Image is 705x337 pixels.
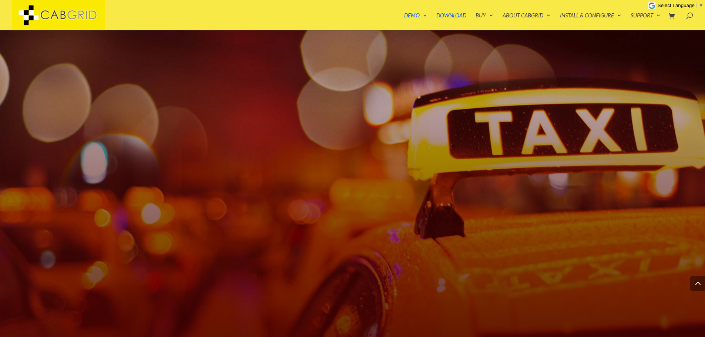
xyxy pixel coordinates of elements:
a: About CabGrid [503,13,551,30]
span: Select Language [658,3,695,8]
a: Select Language​ [658,3,704,8]
a: CabGrid Taxi Plugin [12,10,105,18]
a: Download [436,13,466,30]
a: Install & Configure [560,13,621,30]
a: Buy [476,13,493,30]
span: ▼ [699,3,704,8]
a: Support [631,13,661,30]
a: Demo [404,13,427,30]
